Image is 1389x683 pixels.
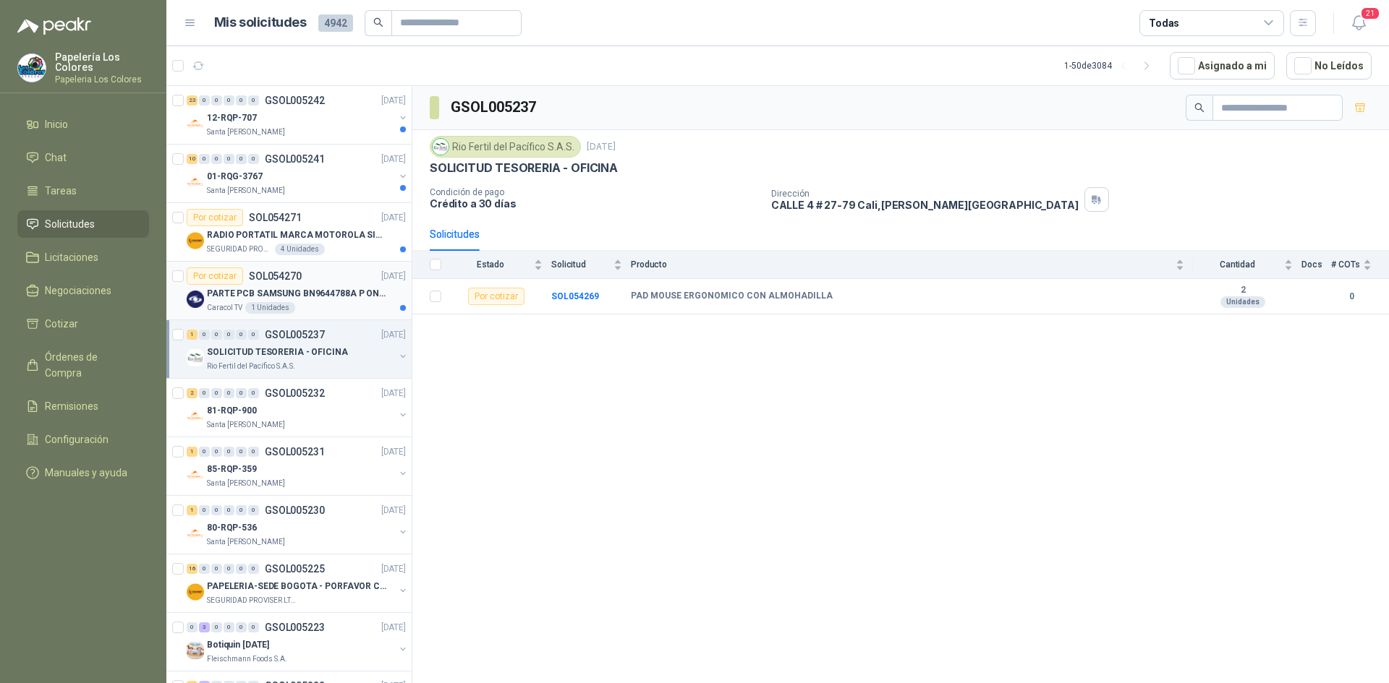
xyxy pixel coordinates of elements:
span: Remisiones [45,398,98,414]
button: Asignado a mi [1170,52,1275,80]
div: 0 [199,388,210,398]
span: Cantidad [1193,259,1281,270]
p: CALLE 4 # 27-79 Cali , [PERSON_NAME][GEOGRAPHIC_DATA] [771,199,1079,211]
div: 0 [248,154,259,164]
div: 0 [236,154,247,164]
p: Fleischmann Foods S.A. [207,653,287,665]
p: GSOL005237 [265,330,325,340]
img: Logo peakr [17,17,91,35]
a: 2 0 0 0 0 0 GSOL005232[DATE] Company Logo81-RQP-900Santa [PERSON_NAME] [187,385,409,431]
p: [DATE] [381,504,406,517]
p: SEGURIDAD PROVISER LTDA [207,244,272,255]
a: Configuración [17,426,149,453]
p: RADIO PORTATIL MARCA MOTOROLA SIN PANTALLA CON GPS, INCLUYE: ANTENA, BATERIA, CLIP Y CARGADOR [207,228,387,242]
div: 23 [187,95,197,106]
a: Solicitudes [17,210,149,238]
div: 1 [187,505,197,515]
a: 0 3 0 0 0 0 GSOL005223[DATE] Company LogoBotiquin [DATE]Fleischmann Foods S.A. [187,619,409,665]
div: 1 Unidades [245,302,295,314]
a: Manuales y ayuda [17,459,149,486]
div: 0 [211,330,222,340]
img: Company Logo [187,466,204,484]
p: 81-RQP-900 [207,404,257,418]
div: 0 [224,505,234,515]
p: PARTE PCB SAMSUNG BN9644788A P ONECONNE [207,287,387,301]
p: Botiquin [DATE] [207,638,269,652]
a: 1 0 0 0 0 0 GSOL005237[DATE] Company LogoSOLICITUD TESORERIA - OFICINARio Fertil del Pacífico S.A.S. [187,326,409,372]
div: 0 [248,388,259,398]
div: 16 [187,564,197,574]
a: 23 0 0 0 0 0 GSOL005242[DATE] Company Logo12-RQP-707Santa [PERSON_NAME] [187,92,409,138]
div: Por cotizar [187,267,243,285]
p: SOLICITUD TESORERIA - OFICINA [207,345,348,359]
div: 0 [248,564,259,574]
span: Cotizar [45,316,78,332]
p: Santa [PERSON_NAME] [207,185,285,197]
a: Por cotizarSOL054270[DATE] Company LogoPARTE PCB SAMSUNG BN9644788A P ONECONNECaracol TV1 Unidades [166,262,412,320]
div: Todas [1149,15,1179,31]
h3: GSOL005237 [451,96,538,119]
div: 0 [224,95,234,106]
p: Crédito a 30 días [430,197,760,210]
img: Company Logo [187,583,204,601]
p: Condición de pago [430,187,760,197]
div: 0 [236,388,247,398]
a: Inicio [17,111,149,138]
th: Estado [450,251,551,279]
div: 4 Unidades [275,244,325,255]
a: Tareas [17,177,149,205]
span: search [373,17,383,27]
a: Negociaciones [17,277,149,304]
p: Santa [PERSON_NAME] [207,536,285,548]
div: 0 [187,622,197,632]
div: 0 [199,95,210,106]
div: 0 [199,505,210,515]
div: 0 [224,622,234,632]
div: 10 [187,154,197,164]
a: Chat [17,144,149,171]
div: 0 [248,505,259,515]
div: 0 [199,447,210,457]
p: Santa [PERSON_NAME] [207,419,285,431]
b: 2 [1193,285,1293,296]
span: Negociaciones [45,283,111,298]
p: Santa [PERSON_NAME] [207,126,285,138]
p: Dirección [771,189,1079,199]
p: GSOL005225 [265,564,325,574]
p: [DATE] [381,445,406,459]
div: Por cotizar [468,288,524,305]
div: 1 [187,447,197,457]
img: Company Logo [187,232,204,249]
p: GSOL005242 [265,95,325,106]
div: 3 [199,622,210,632]
th: Producto [631,251,1193,279]
span: Solicitudes [45,216,95,232]
p: [DATE] [381,153,406,166]
a: SOL054269 [551,291,599,301]
h1: Mis solicitudes [214,12,307,33]
div: 0 [211,154,222,164]
p: GSOL005231 [265,447,325,457]
img: Company Logo [187,349,204,366]
div: 0 [248,330,259,340]
span: Estado [450,259,531,270]
img: Company Logo [187,115,204,132]
div: 1 - 50 de 3084 [1064,54,1158,77]
div: 0 [236,622,247,632]
p: 80-RQP-536 [207,521,257,535]
span: Inicio [45,116,68,132]
img: Company Logo [187,525,204,542]
a: 1 0 0 0 0 0 GSOL005231[DATE] Company Logo85-RQP-359Santa [PERSON_NAME] [187,443,409,489]
th: # COTs [1331,251,1389,279]
img: Company Logo [187,291,204,308]
div: 0 [224,330,234,340]
img: Company Logo [187,408,204,425]
p: PAPELERIA-SEDE BOGOTA - PORFAVOR CTZ COMPLETO [207,580,387,593]
img: Company Logo [433,139,449,155]
p: Santa [PERSON_NAME] [207,478,285,489]
span: 21 [1360,7,1380,20]
p: GSOL005241 [265,154,325,164]
th: Solicitud [551,251,631,279]
p: 01-RQG-3767 [207,170,263,184]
